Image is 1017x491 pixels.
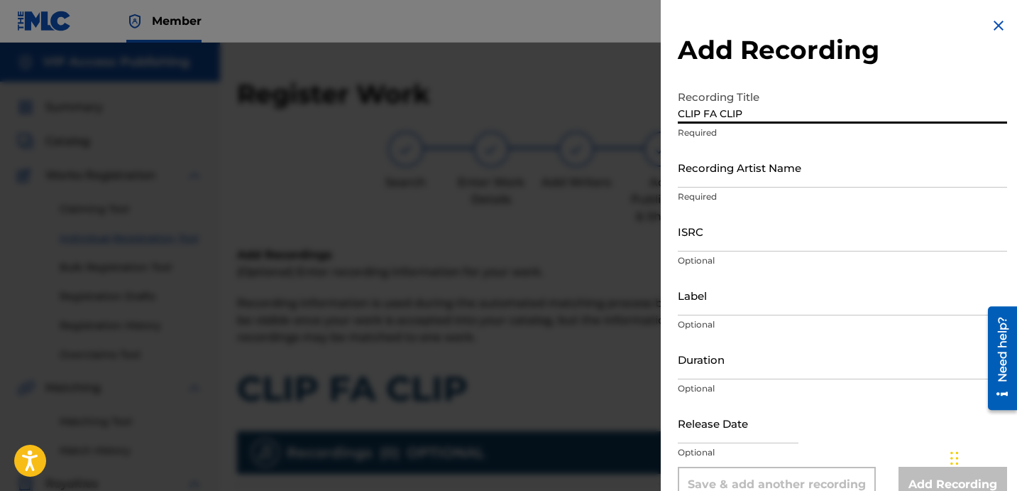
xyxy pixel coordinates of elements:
[977,301,1017,415] iframe: Resource Center
[17,11,72,31] img: MLC Logo
[678,318,1007,331] p: Optional
[152,13,202,29] span: Member
[678,190,1007,203] p: Required
[678,382,1007,395] p: Optional
[946,423,1017,491] iframe: Chat Widget
[126,13,143,30] img: Top Rightsholder
[678,446,1007,459] p: Optional
[678,34,1007,66] h2: Add Recording
[678,254,1007,267] p: Optional
[678,126,1007,139] p: Required
[950,437,959,480] div: Drag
